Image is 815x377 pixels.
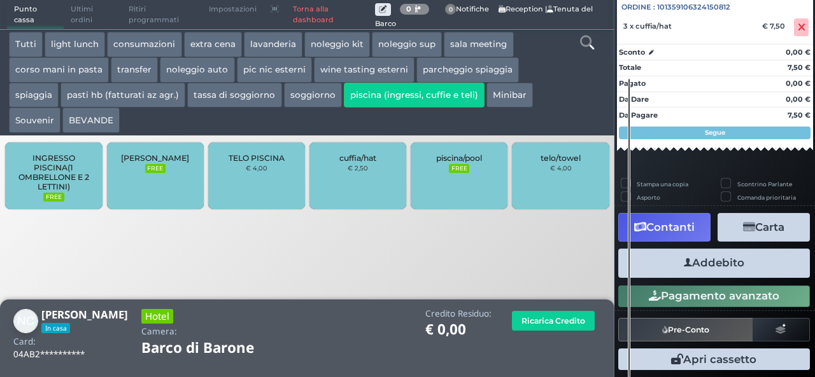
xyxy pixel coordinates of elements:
button: transfer [111,57,158,83]
label: Scontrino Parlante [737,180,792,188]
button: tassa di soggiorno [187,83,281,108]
span: 0 [445,4,457,15]
span: 101359106324150812 [657,2,730,13]
span: INGRESSO PISCINA(1 OMBRELLONE E 2 LETTINI) [16,153,92,191]
span: [PERSON_NAME] [121,153,189,163]
strong: 0,00 € [786,48,811,57]
button: wine tasting esterni [314,57,415,83]
strong: Segue [705,128,725,137]
h4: Card: [13,337,36,346]
label: Asporto [637,193,660,202]
h1: Barco di Barone [141,340,290,356]
a: Torna alla dashboard [286,1,374,29]
span: Ultimi ordini [64,1,122,29]
small: FREE [449,164,469,173]
button: piscina (ingressi, cuffie e teli) [344,83,485,108]
button: Carta [718,213,810,242]
span: cuffia/hat [339,153,376,163]
strong: 7,50 € [788,63,811,72]
span: telo/towel [541,153,581,163]
button: soggiorno [284,83,342,108]
button: sala meeting [444,32,513,57]
strong: Sconto [619,47,645,58]
small: € 2,50 [348,164,368,172]
button: Tutti [9,32,43,57]
label: Comanda prioritaria [737,193,796,202]
strong: 0,00 € [786,79,811,88]
button: BEVANDE [62,107,120,133]
b: [PERSON_NAME] [41,307,128,322]
h3: Hotel [141,309,173,324]
small: FREE [43,193,64,202]
button: light lunch [45,32,105,57]
span: In casa [41,323,70,333]
button: Pre-Conto [618,318,753,341]
strong: 7,50 € [788,111,811,120]
h1: € 0,00 [425,322,492,338]
img: Nicholas Carbone [13,309,38,334]
b: 0 [406,4,411,13]
strong: Pagato [619,79,646,88]
label: Stampa una copia [637,180,688,188]
button: noleggio auto [160,57,234,83]
span: 3 x cuffia/hat [623,22,672,31]
span: Ritiri programmati [122,1,202,29]
button: Pagamento avanzato [618,285,810,307]
h4: Credito Residuo: [425,309,492,319]
small: € 4,00 [550,164,572,172]
div: € 7,50 [760,22,791,31]
button: Contanti [618,213,711,242]
button: spiaggia [9,83,59,108]
button: extra cena [184,32,242,57]
button: pic nic esterni [237,57,312,83]
strong: Da Pagare [619,111,658,120]
strong: 0,00 € [786,95,811,104]
button: Minibar [486,83,533,108]
button: noleggio kit [304,32,370,57]
small: FREE [145,164,166,173]
span: Impostazioni [202,1,264,18]
h4: Camera: [141,327,177,336]
span: piscina/pool [436,153,482,163]
button: lavanderia [244,32,302,57]
button: Souvenir [9,107,60,133]
strong: Da Dare [619,95,649,104]
button: noleggio sup [372,32,442,57]
button: consumazioni [107,32,181,57]
span: Ordine : [621,2,655,13]
button: Apri cassetto [618,348,810,370]
button: Addebito [618,249,810,277]
span: Punto cassa [7,1,64,29]
button: pasti hb (fatturati az agr.) [60,83,185,108]
button: Ricarica Credito [512,311,595,331]
button: parcheggio spiaggia [416,57,519,83]
strong: Totale [619,63,641,72]
small: € 4,00 [246,164,267,172]
span: TELO PISCINA [229,153,285,163]
button: corso mani in pasta [9,57,109,83]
